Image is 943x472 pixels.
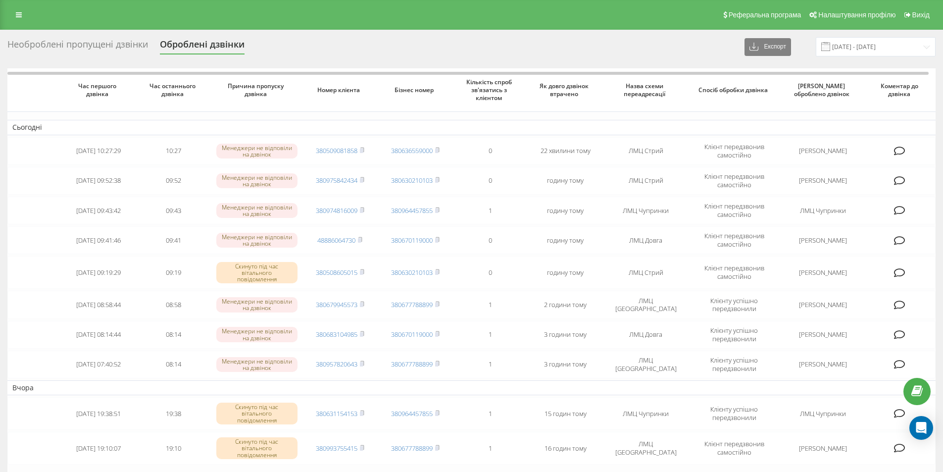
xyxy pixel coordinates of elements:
[452,432,528,465] td: 1
[61,397,136,430] td: [DATE] 19:38:51
[689,432,780,465] td: Клієнт передзвонив самостійно
[136,167,211,195] td: 09:52
[452,256,528,289] td: 0
[391,146,433,155] a: 380636559000
[61,137,136,165] td: [DATE] 10:27:29
[689,291,780,318] td: Клієнту успішно передзвонили
[452,197,528,224] td: 1
[528,397,603,430] td: 15 годин тому
[216,262,298,284] div: Скинуто під час вітального повідомлення
[136,351,211,378] td: 08:14
[61,432,136,465] td: [DATE] 19:10:07
[612,82,680,98] span: Назва схеми переадресації
[136,197,211,224] td: 09:43
[780,167,866,195] td: [PERSON_NAME]
[780,432,866,465] td: [PERSON_NAME]
[780,397,866,430] td: ЛМЦ Чупринки
[603,226,689,254] td: ЛМЦ Довга
[603,256,689,289] td: ЛМЦ Стрий
[316,330,357,339] a: 380683104985
[61,226,136,254] td: [DATE] 09:41:46
[391,206,433,215] a: 380964457855
[689,256,780,289] td: Клієнт передзвонив самостійно
[689,351,780,378] td: Клієнту успішно передзвонили
[7,380,936,395] td: Вчора
[216,403,298,424] div: Скинуто під час вітального повідомлення
[789,82,857,98] span: [PERSON_NAME] оброблено дзвінок
[452,226,528,254] td: 0
[603,197,689,224] td: ЛМЦ Чупринки
[7,120,936,135] td: Сьогодні
[61,291,136,318] td: [DATE] 08:58:44
[689,137,780,165] td: Клієнт передзвонив самостійно
[61,256,136,289] td: [DATE] 09:19:29
[780,256,866,289] td: [PERSON_NAME]
[603,351,689,378] td: ЛМЦ [GEOGRAPHIC_DATA]
[216,233,298,248] div: Менеджери не відповіли на дзвінок
[528,351,603,378] td: 3 години тому
[69,82,128,98] span: Час першого дзвінка
[136,397,211,430] td: 19:38
[317,236,355,245] a: 48886064730
[216,144,298,158] div: Менеджери не відповіли на дзвінок
[160,39,245,54] div: Оброблені дзвінки
[61,321,136,349] td: [DATE] 08:14:44
[603,397,689,430] td: ЛМЦ Чупринки
[145,82,203,98] span: Час останнього дзвінка
[61,167,136,195] td: [DATE] 09:52:38
[216,173,298,188] div: Менеджери не відповіли на дзвінок
[689,226,780,254] td: Клієнт передзвонив самостійно
[136,137,211,165] td: 10:27
[220,82,294,98] span: Причина пропуску дзвінка
[391,176,433,185] a: 380630210103
[689,321,780,349] td: Клієнту успішно передзвонили
[528,321,603,349] td: 3 години тому
[818,11,895,19] span: Налаштування профілю
[780,351,866,378] td: [PERSON_NAME]
[528,226,603,254] td: годину тому
[391,330,433,339] a: 380670119000
[452,351,528,378] td: 1
[780,226,866,254] td: [PERSON_NAME]
[780,137,866,165] td: [PERSON_NAME]
[391,360,433,368] a: 380677788899
[216,297,298,312] div: Менеджери не відповіли на дзвінок
[461,78,520,102] span: Кількість спроб зв'язатись з клієнтом
[874,82,928,98] span: Коментар до дзвінка
[528,291,603,318] td: 2 години тому
[386,86,445,94] span: Бізнес номер
[136,321,211,349] td: 08:14
[603,137,689,165] td: ЛМЦ Стрий
[528,167,603,195] td: годину тому
[61,197,136,224] td: [DATE] 09:43:42
[744,38,791,56] button: Експорт
[689,197,780,224] td: Клієнт передзвонив самостійно
[528,137,603,165] td: 22 хвилини тому
[391,409,433,418] a: 380964457855
[528,256,603,289] td: годину тому
[536,82,595,98] span: Як довго дзвінок втрачено
[603,291,689,318] td: ЛМЦ [GEOGRAPHIC_DATA]
[391,236,433,245] a: 380670119000
[311,86,370,94] span: Номер клієнта
[528,197,603,224] td: годину тому
[316,444,357,453] a: 380993755415
[780,291,866,318] td: [PERSON_NAME]
[136,432,211,465] td: 19:10
[912,11,930,19] span: Вихід
[216,327,298,342] div: Менеджери не відповіли на дзвінок
[528,432,603,465] td: 16 годин тому
[391,444,433,453] a: 380677788899
[136,226,211,254] td: 09:41
[452,397,528,430] td: 1
[136,256,211,289] td: 09:19
[391,300,433,309] a: 380677788899
[452,137,528,165] td: 0
[316,206,357,215] a: 380974816009
[780,321,866,349] td: [PERSON_NAME]
[316,146,357,155] a: 380509081858
[316,300,357,309] a: 380679945573
[689,167,780,195] td: Клієнт передзвонив самостійно
[216,357,298,372] div: Менеджери не відповіли на дзвінок
[603,432,689,465] td: ЛМЦ [GEOGRAPHIC_DATA]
